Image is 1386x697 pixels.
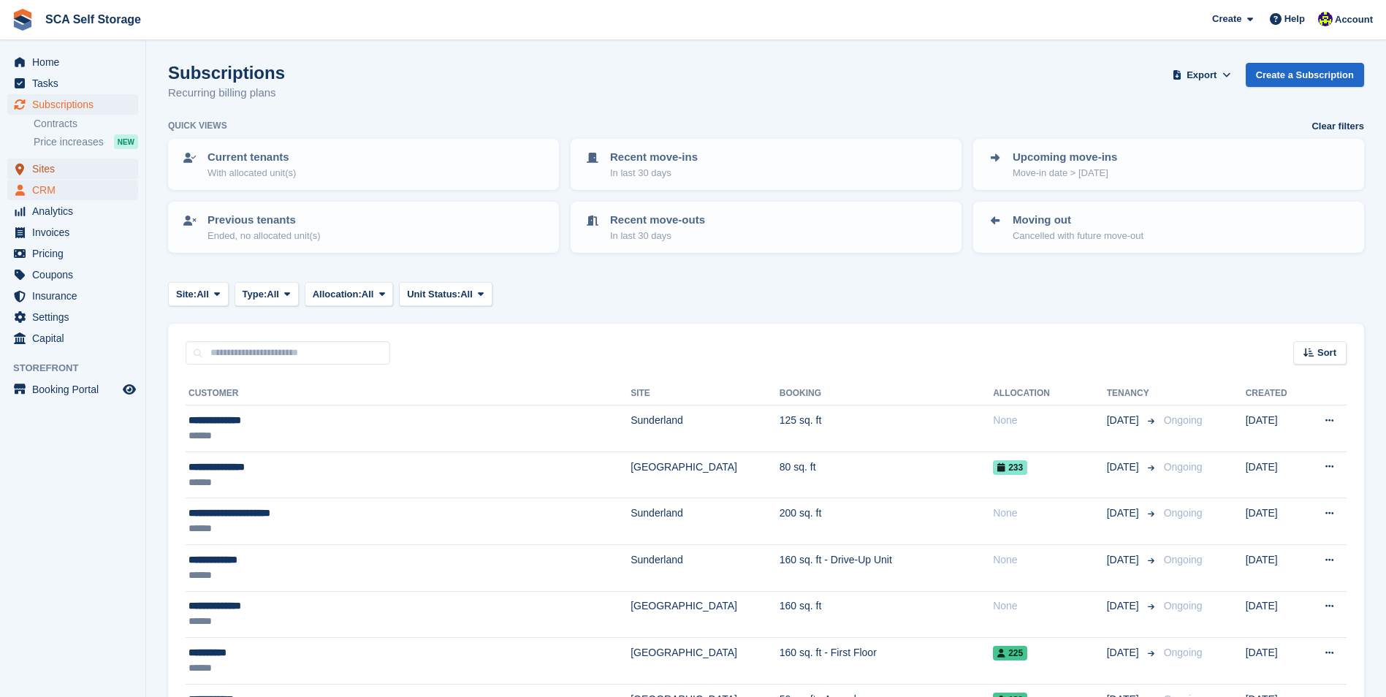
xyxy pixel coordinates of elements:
[407,287,460,302] span: Unit Status:
[32,222,120,243] span: Invoices
[7,307,138,327] a: menu
[7,73,138,94] a: menu
[235,282,299,306] button: Type: All
[39,7,147,31] a: SCA Self Storage
[7,264,138,285] a: menu
[1164,600,1203,612] span: Ongoing
[1107,645,1142,660] span: [DATE]
[7,159,138,179] a: menu
[32,379,120,400] span: Booking Portal
[7,286,138,306] a: menu
[1246,63,1364,87] a: Create a Subscription
[168,85,285,102] p: Recurring billing plans
[114,134,138,149] div: NEW
[1164,647,1203,658] span: Ongoing
[1212,12,1241,26] span: Create
[32,307,120,327] span: Settings
[631,405,780,452] td: Sunderland
[32,201,120,221] span: Analytics
[1246,382,1304,405] th: Created
[1246,591,1304,638] td: [DATE]
[121,381,138,398] a: Preview store
[32,73,120,94] span: Tasks
[1107,413,1142,428] span: [DATE]
[197,287,209,302] span: All
[207,229,321,243] p: Ended, no allocated unit(s)
[610,212,705,229] p: Recent move-outs
[780,498,993,545] td: 200 sq. ft
[1107,506,1142,521] span: [DATE]
[1246,405,1304,452] td: [DATE]
[7,180,138,200] a: menu
[631,498,780,545] td: Sunderland
[780,405,993,452] td: 125 sq. ft
[993,506,1106,521] div: None
[631,638,780,685] td: [GEOGRAPHIC_DATA]
[7,94,138,115] a: menu
[170,140,557,188] a: Current tenants With allocated unit(s)
[572,203,960,251] a: Recent move-outs In last 30 days
[993,413,1106,428] div: None
[1107,598,1142,614] span: [DATE]
[1311,119,1364,134] a: Clear filters
[1013,149,1117,166] p: Upcoming move-ins
[1284,12,1305,26] span: Help
[1246,544,1304,591] td: [DATE]
[1164,507,1203,519] span: Ongoing
[993,598,1106,614] div: None
[1013,212,1143,229] p: Moving out
[1317,346,1336,360] span: Sort
[168,63,285,83] h1: Subscriptions
[176,287,197,302] span: Site:
[631,544,780,591] td: Sunderland
[1246,638,1304,685] td: [DATE]
[993,382,1106,405] th: Allocation
[7,243,138,264] a: menu
[572,140,960,188] a: Recent move-ins In last 30 days
[1187,68,1216,83] span: Export
[32,94,120,115] span: Subscriptions
[32,180,120,200] span: CRM
[975,140,1363,188] a: Upcoming move-ins Move-in date > [DATE]
[32,264,120,285] span: Coupons
[34,117,138,131] a: Contracts
[631,452,780,498] td: [GEOGRAPHIC_DATA]
[34,135,104,149] span: Price increases
[1318,12,1333,26] img: Thomas Webb
[1107,460,1142,475] span: [DATE]
[460,287,473,302] span: All
[313,287,362,302] span: Allocation:
[780,452,993,498] td: 80 sq. ft
[780,544,993,591] td: 160 sq. ft - Drive-Up Unit
[32,243,120,264] span: Pricing
[993,552,1106,568] div: None
[170,203,557,251] a: Previous tenants Ended, no allocated unit(s)
[7,222,138,243] a: menu
[993,646,1027,660] span: 225
[631,382,780,405] th: Site
[7,52,138,72] a: menu
[207,212,321,229] p: Previous tenants
[7,201,138,221] a: menu
[1246,452,1304,498] td: [DATE]
[7,328,138,348] a: menu
[610,229,705,243] p: In last 30 days
[362,287,374,302] span: All
[631,591,780,638] td: [GEOGRAPHIC_DATA]
[243,287,267,302] span: Type:
[975,203,1363,251] a: Moving out Cancelled with future move-out
[1164,554,1203,565] span: Ongoing
[13,361,145,376] span: Storefront
[1013,229,1143,243] p: Cancelled with future move-out
[7,379,138,400] a: menu
[186,382,631,405] th: Customer
[1246,498,1304,545] td: [DATE]
[32,328,120,348] span: Capital
[305,282,394,306] button: Allocation: All
[207,149,296,166] p: Current tenants
[168,119,227,132] h6: Quick views
[1013,166,1117,180] p: Move-in date > [DATE]
[32,286,120,306] span: Insurance
[34,134,138,150] a: Price increases NEW
[32,52,120,72] span: Home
